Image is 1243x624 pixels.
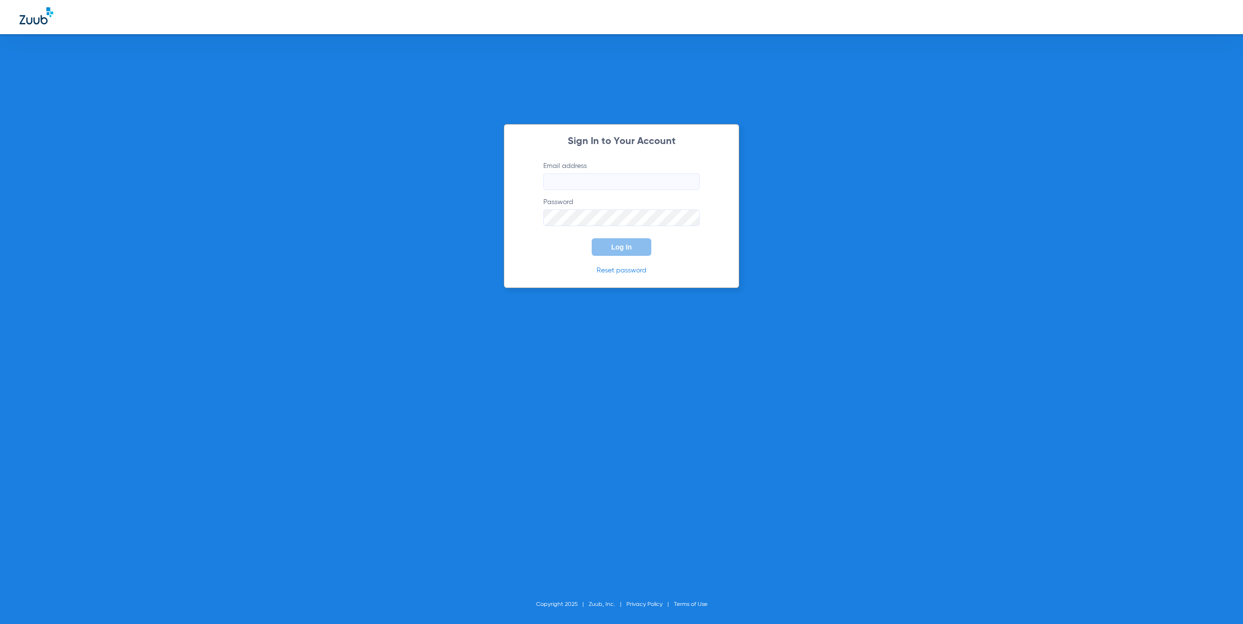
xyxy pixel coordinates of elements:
[543,161,700,190] label: Email address
[611,243,632,251] span: Log In
[543,173,700,190] input: Email address
[20,7,53,24] img: Zuub Logo
[543,209,700,226] input: Password
[597,267,646,274] a: Reset password
[592,238,651,256] button: Log In
[626,602,663,607] a: Privacy Policy
[536,600,589,609] li: Copyright 2025
[1194,577,1243,624] iframe: Chat Widget
[674,602,707,607] a: Terms of Use
[589,600,626,609] li: Zuub, Inc.
[543,197,700,226] label: Password
[529,137,714,146] h2: Sign In to Your Account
